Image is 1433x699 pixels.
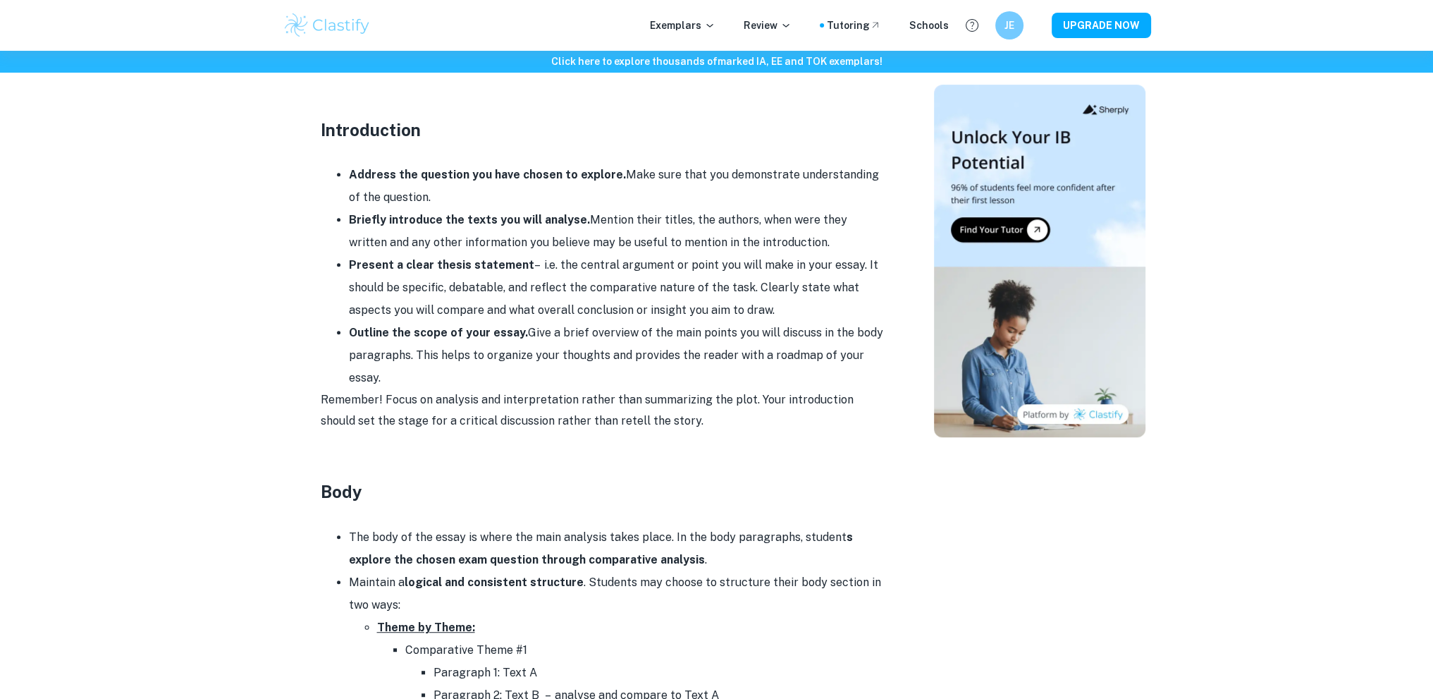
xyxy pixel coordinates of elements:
[1052,13,1151,38] button: UPGRADE NOW
[405,576,584,589] strong: logical and consistent structure
[321,389,885,432] p: Remember! Focus on analysis and interpretation rather than summarizing the plot. Your introductio...
[1001,18,1017,33] h6: JE
[934,85,1145,437] img: Thumbnail
[349,209,885,254] li: Mention their titles, the authors, when were they written and any other information you believe m...
[321,479,885,504] h3: Body
[349,254,885,322] li: – i.e. the central argument or point you will make in your essay. It should be specific, debatabl...
[960,13,984,37] button: Help and Feedback
[321,117,885,142] h3: Introduction
[349,213,590,226] strong: Briefly introduce the texts you will analyse.
[995,11,1023,39] button: JE
[349,530,853,566] strong: s explore the chosen exam question through comparative analysis
[3,54,1430,69] h6: Click here to explore thousands of marked IA, EE and TOK exemplars !
[349,258,534,272] strong: Present a clear thesis statement
[909,18,949,33] a: Schools
[349,526,885,571] li: The body of the essay is where the main analysis takes place. In the body paragraphs, student .
[377,621,475,634] u: Theme by Theme:
[283,11,372,39] img: Clastify logo
[349,326,528,339] strong: Outline the scope of your essay.
[744,18,792,33] p: Review
[349,168,626,181] strong: Address the question you have chosen to explore.
[349,322,885,389] li: Give a brief overview of the main points you will discuss in the body paragraphs. This helps to o...
[433,662,885,684] li: Paragraph 1: Text A
[349,164,885,209] li: Make sure that you demonstrate understanding of the question.
[650,18,715,33] p: Exemplars
[827,18,881,33] a: Tutoring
